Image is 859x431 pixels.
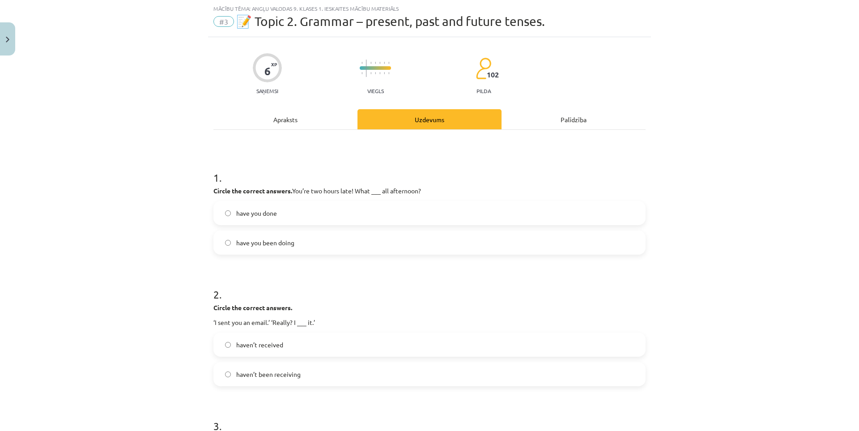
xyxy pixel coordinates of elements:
[213,109,357,129] div: Apraksts
[476,88,491,94] p: pilda
[367,88,384,94] p: Viegls
[379,62,380,64] img: icon-short-line-57e1e144782c952c97e751825c79c345078a6d821885a25fce030b3d8c18986b.svg
[476,57,491,80] img: students-c634bb4e5e11cddfef0936a35e636f08e4e9abd3cc4e673bd6f9a4125e45ecb1.svg
[225,210,231,216] input: have you done
[366,60,367,77] img: icon-long-line-d9ea69661e0d244f92f715978eff75569469978d946b2353a9bb055b3ed8787d.svg
[213,5,646,12] div: Mācību tēma: Angļu valodas 9. klases 1. ieskaites mācību materiāls
[361,62,362,64] img: icon-short-line-57e1e144782c952c97e751825c79c345078a6d821885a25fce030b3d8c18986b.svg
[384,62,385,64] img: icon-short-line-57e1e144782c952c97e751825c79c345078a6d821885a25fce030b3d8c18986b.svg
[236,340,283,350] span: haven’t received
[213,16,234,27] span: #3
[213,303,292,312] b: Circle the correct answers.
[375,72,376,74] img: icon-short-line-57e1e144782c952c97e751825c79c345078a6d821885a25fce030b3d8c18986b.svg
[213,318,646,327] p: ‘I sent you an email.’ ‘Really? I ___ it.’
[213,273,646,300] h1: 2 .
[388,62,389,64] img: icon-short-line-57e1e144782c952c97e751825c79c345078a6d821885a25fce030b3d8c18986b.svg
[361,72,362,74] img: icon-short-line-57e1e144782c952c97e751825c79c345078a6d821885a25fce030b3d8c18986b.svg
[236,14,545,29] span: 📝 Topic 2. Grammar – present, past and future tenses.
[213,186,646,196] p: You’re two hours late! What ___ all afternoon?
[225,371,231,377] input: haven’t been receiving
[253,88,282,94] p: Saņemsi
[379,72,380,74] img: icon-short-line-57e1e144782c952c97e751825c79c345078a6d821885a25fce030b3d8c18986b.svg
[502,109,646,129] div: Palīdzība
[487,71,499,79] span: 102
[236,238,294,248] span: have you been doing
[213,156,646,183] h1: 1 .
[370,62,371,64] img: icon-short-line-57e1e144782c952c97e751825c79c345078a6d821885a25fce030b3d8c18986b.svg
[264,65,271,77] div: 6
[271,62,277,67] span: XP
[375,62,376,64] img: icon-short-line-57e1e144782c952c97e751825c79c345078a6d821885a25fce030b3d8c18986b.svg
[384,72,385,74] img: icon-short-line-57e1e144782c952c97e751825c79c345078a6d821885a25fce030b3d8c18986b.svg
[225,342,231,348] input: haven’t received
[388,72,389,74] img: icon-short-line-57e1e144782c952c97e751825c79c345078a6d821885a25fce030b3d8c18986b.svg
[236,209,277,218] span: have you done
[370,72,371,74] img: icon-short-line-57e1e144782c952c97e751825c79c345078a6d821885a25fce030b3d8c18986b.svg
[357,109,502,129] div: Uzdevums
[213,187,292,195] b: Circle the correct answers.
[236,370,301,379] span: haven’t been receiving
[225,240,231,246] input: have you been doing
[6,37,9,43] img: icon-close-lesson-0947bae3869378f0d4975bcd49f059093ad1ed9edebbc8119c70593378902aed.svg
